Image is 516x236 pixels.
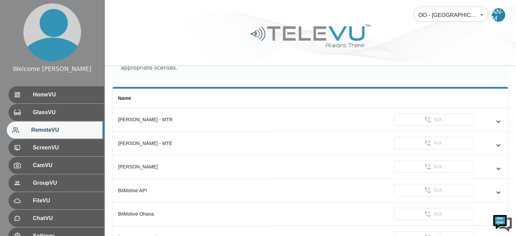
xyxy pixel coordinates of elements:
div: FileVU [8,192,104,209]
div: [PERSON_NAME] - MTE [118,140,263,147]
div: RemoteVU [7,122,104,139]
div: [PERSON_NAME] - MTR [118,116,263,123]
div: Minimize live chat window [111,3,128,20]
img: Logo [249,22,371,50]
span: CamVU [33,161,99,169]
span: ScreenVU [33,144,99,152]
img: Chat Widget [492,212,513,233]
img: d_736959983_company_1615157101543_736959983 [12,32,28,49]
span: GroupVU [33,179,99,187]
div: BitMotive Ohana [118,211,263,217]
div: [PERSON_NAME] [118,163,263,170]
div: ChatVU [8,210,104,227]
div: HomeVU [8,86,104,103]
div: OO - [GEOGRAPHIC_DATA] - A. Tebikew [MTRP] [414,5,488,24]
span: We're online! [39,73,94,142]
div: AN-M [492,8,505,22]
span: FileVU [33,197,99,205]
div: CamVU [8,157,104,174]
span: RemoteVU [31,126,99,134]
span: HomeVU [33,91,99,99]
img: profile.png [23,3,81,61]
div: BitMotive API [118,187,263,194]
span: GlassVU [33,108,99,116]
span: Name [118,95,131,101]
div: Welcome [PERSON_NAME] [13,65,91,73]
div: GlassVU [8,104,104,121]
div: ScreenVU [8,139,104,156]
div: Chat with us now [35,36,114,44]
span: ChatVU [33,214,99,222]
textarea: Type your message and hit 'Enter' [3,161,129,185]
div: GroupVU [8,175,104,192]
